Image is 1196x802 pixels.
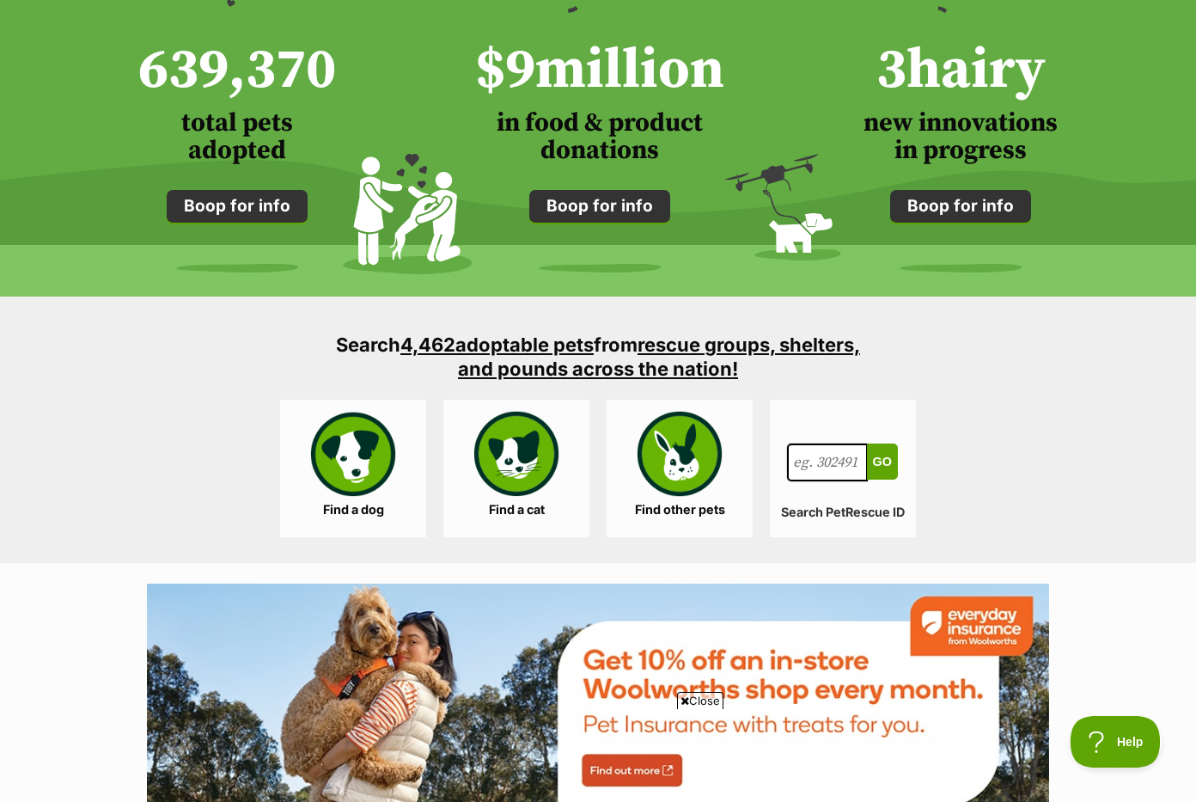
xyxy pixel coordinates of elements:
span: 4,462 [400,334,455,356]
span: 3 [876,35,906,106]
h3: in food & product donations [475,109,724,164]
h3: new innovations in progress [863,109,1058,164]
a: Find a dog [280,400,426,537]
a: Boop for info [167,190,308,223]
a: Find other pets [607,400,753,537]
span: 9 [505,35,535,106]
span: Close [677,692,723,709]
span: 639,370 [138,35,336,106]
a: Boop for info [529,190,670,223]
button: Go [867,444,898,480]
h3: total pets adopted [138,109,336,164]
a: Boop for info [890,190,1031,223]
h2: hairy [863,33,1058,109]
iframe: Advertisement [285,716,911,793]
a: Find a cat [443,400,589,537]
input: eg. 302491 [787,444,868,481]
iframe: Help Scout Beacon - Open [1071,716,1162,768]
a: 4,462adoptable pets [400,334,594,356]
h3: Search from [323,333,873,381]
label: Search PetRescue ID [770,505,916,520]
a: rescue groups, shelters, and pounds across the nation! [458,334,860,380]
h2: $ million [475,33,724,109]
